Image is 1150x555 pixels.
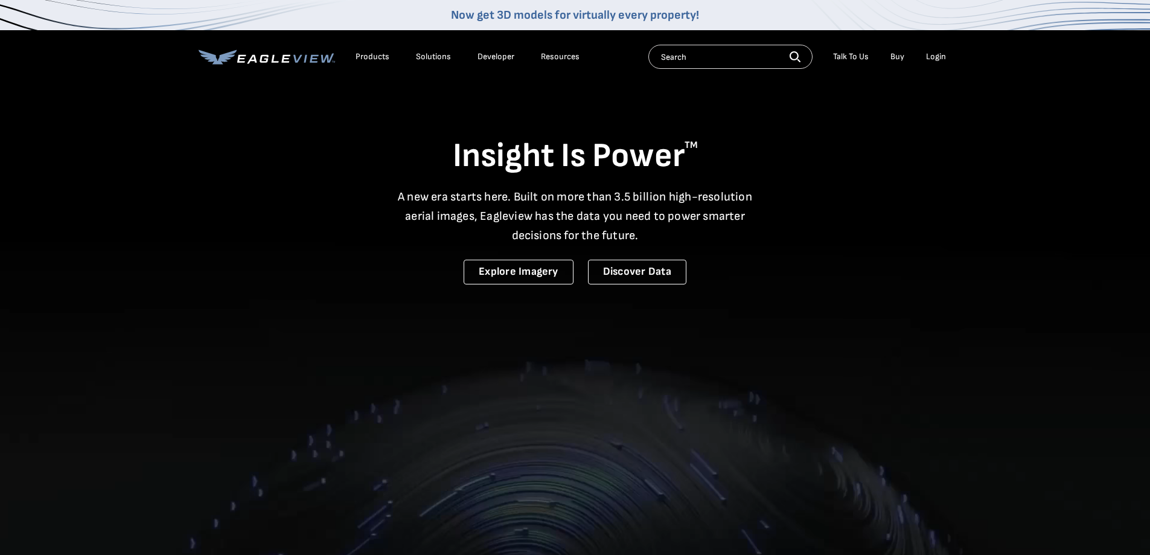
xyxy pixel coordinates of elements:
a: Buy [890,51,904,62]
a: Now get 3D models for virtually every property! [451,8,699,22]
div: Solutions [416,51,451,62]
p: A new era starts here. Built on more than 3.5 billion high-resolution aerial images, Eagleview ha... [391,187,760,245]
a: Developer [478,51,514,62]
div: Products [356,51,389,62]
sup: TM [685,140,698,151]
h1: Insight Is Power [199,135,952,178]
input: Search [648,45,813,69]
a: Explore Imagery [464,260,573,284]
a: Discover Data [588,260,686,284]
div: Talk To Us [833,51,869,62]
div: Login [926,51,946,62]
div: Resources [541,51,580,62]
